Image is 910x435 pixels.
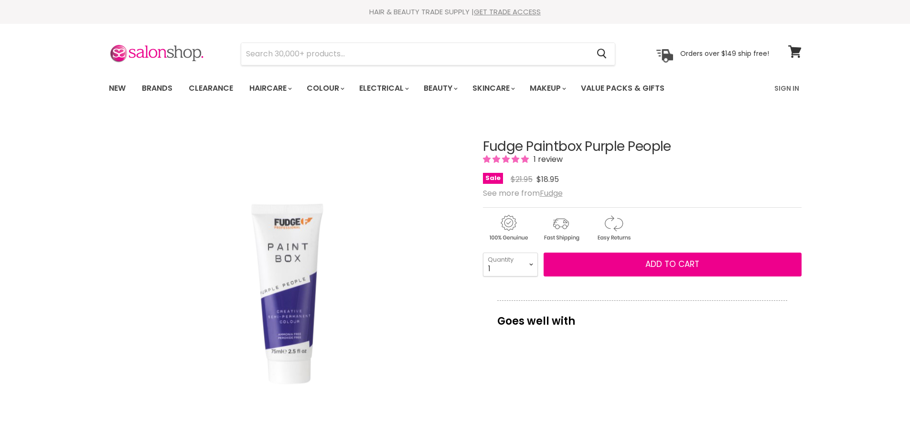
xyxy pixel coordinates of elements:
a: GET TRADE ACCESS [474,7,541,17]
input: Search [241,43,589,65]
p: Goes well with [497,300,787,332]
p: Orders over $149 ship free! [680,49,769,58]
a: New [102,78,133,98]
img: shipping.gif [535,213,586,243]
span: $21.95 [511,174,533,185]
a: Sign In [769,78,805,98]
button: Search [589,43,615,65]
a: Haircare [242,78,298,98]
a: Fudge [540,188,563,199]
a: Makeup [523,78,572,98]
div: HAIR & BEAUTY TRADE SUPPLY | [97,7,814,17]
a: Electrical [352,78,415,98]
a: Brands [135,78,180,98]
span: $18.95 [536,174,559,185]
span: Add to cart [645,258,699,270]
ul: Main menu [102,74,720,102]
select: Quantity [483,253,538,276]
img: genuine.gif [483,213,534,243]
img: returns.gif [588,213,639,243]
form: Product [241,42,615,65]
img: Fudge Paintbox Purple People [203,168,371,419]
span: 5.00 stars [483,154,531,165]
a: Beauty [417,78,463,98]
span: See more from [483,188,563,199]
a: Value Packs & Gifts [574,78,672,98]
a: Colour [300,78,350,98]
button: Add to cart [544,253,802,276]
span: 1 review [531,154,563,165]
nav: Main [97,74,814,102]
h1: Fudge Paintbox Purple People [483,139,802,154]
span: Sale [483,173,503,184]
a: Skincare [465,78,521,98]
a: Clearance [182,78,240,98]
